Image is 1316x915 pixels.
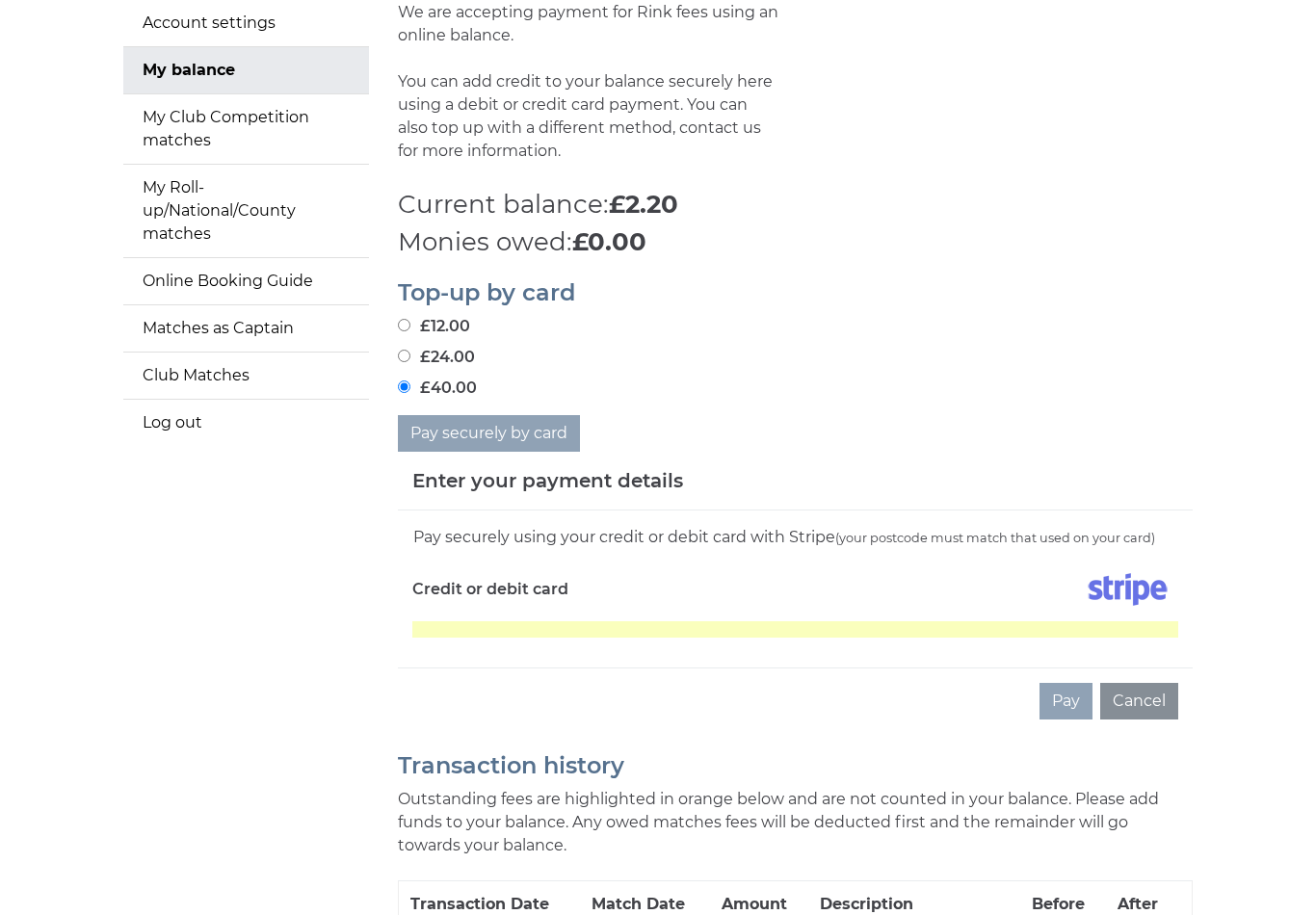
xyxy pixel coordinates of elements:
a: Club Matches [123,353,369,399]
input: £40.00 [398,380,410,393]
h5: Enter your payment details [412,466,683,495]
div: Pay securely using your credit or debit card with Stripe [412,525,1178,550]
h2: Transaction history [398,753,1193,778]
p: Outstanding fees are highlighted in orange below and are not counted in your balance. Please add ... [398,788,1193,857]
button: Pay [1040,683,1092,719]
strong: £0.00 [572,226,646,257]
a: Log out [123,400,369,446]
a: My Club Competition matches [123,94,369,164]
button: Pay securely by card [398,415,580,452]
label: £24.00 [398,346,475,369]
strong: £2.20 [609,189,678,220]
label: £12.00 [398,315,470,338]
label: Credit or debit card [412,565,568,614]
a: Online Booking Guide [123,258,369,304]
button: Cancel [1100,683,1178,719]
p: Monies owed: [398,223,1193,261]
iframe: Secure card payment input frame [412,621,1178,638]
input: £12.00 [398,319,410,331]
p: Current balance: [398,186,1193,223]
h2: Top-up by card [398,280,1193,305]
p: We are accepting payment for Rink fees using an online balance. You can add credit to your balanc... [398,1,781,186]
input: £24.00 [398,350,410,362]
a: My Roll-up/National/County matches [123,165,369,257]
label: £40.00 [398,377,477,400]
a: My balance [123,47,369,93]
small: (your postcode must match that used on your card) [835,531,1155,545]
a: Matches as Captain [123,305,369,352]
